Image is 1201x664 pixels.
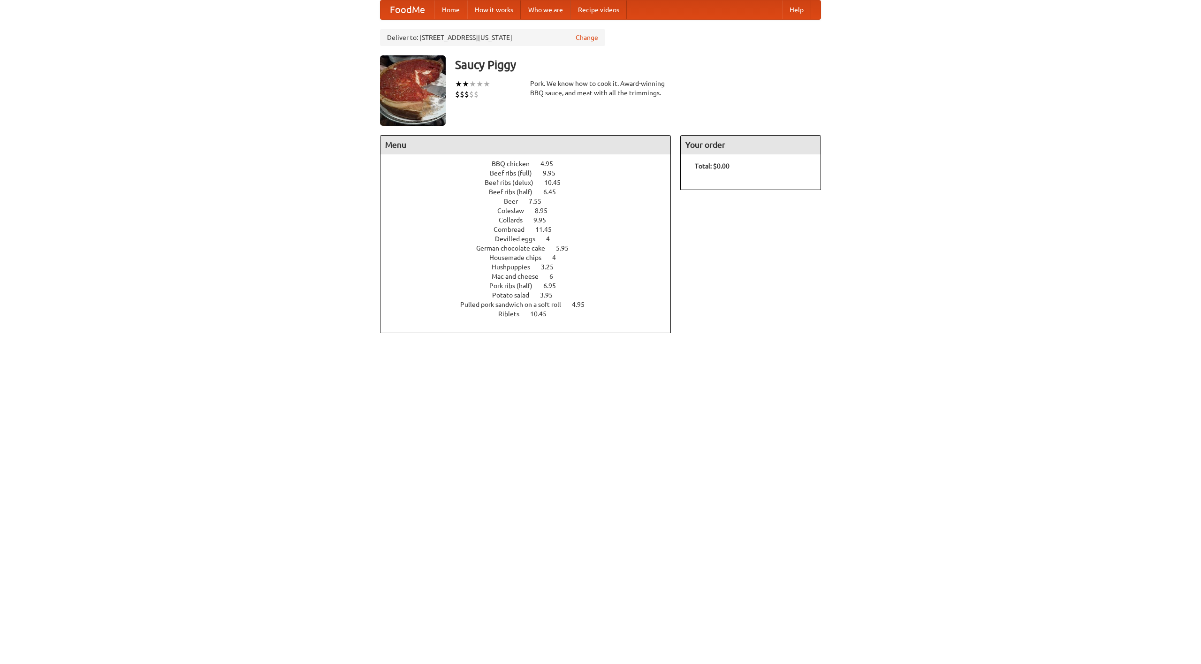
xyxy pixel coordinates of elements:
li: ★ [469,79,476,89]
a: Beef ribs (delux) 10.45 [485,179,578,186]
li: ★ [476,79,483,89]
span: Devilled eggs [495,235,545,243]
span: 6.95 [543,282,565,290]
span: 8.95 [535,207,557,214]
span: Beef ribs (delux) [485,179,543,186]
a: Change [576,33,598,42]
h4: Your order [681,136,821,154]
h3: Saucy Piggy [455,55,821,74]
span: 4.95 [572,301,594,308]
span: Housemade chips [489,254,551,261]
a: Beef ribs (full) 9.95 [490,169,573,177]
a: FoodMe [380,0,434,19]
a: Riblets 10.45 [498,310,564,318]
a: BBQ chicken 4.95 [492,160,570,168]
li: $ [474,89,479,99]
span: 6.45 [543,188,565,196]
a: Coleslaw 8.95 [497,207,565,214]
a: Housemade chips 4 [489,254,573,261]
span: Riblets [498,310,529,318]
span: 5.95 [556,244,578,252]
span: 10.45 [544,179,570,186]
span: 11.45 [535,226,561,233]
a: How it works [467,0,521,19]
a: Mac and cheese 6 [492,273,570,280]
li: $ [455,89,460,99]
div: Deliver to: [STREET_ADDRESS][US_STATE] [380,29,605,46]
span: German chocolate cake [476,244,555,252]
span: Hushpuppies [492,263,540,271]
li: $ [464,89,469,99]
a: Help [782,0,811,19]
span: Cornbread [494,226,534,233]
a: Pulled pork sandwich on a soft roll 4.95 [460,301,602,308]
span: Beer [504,198,527,205]
span: 6 [549,273,562,280]
span: Pulled pork sandwich on a soft roll [460,301,570,308]
span: 4.95 [540,160,562,168]
span: 3.95 [540,291,562,299]
li: ★ [462,79,469,89]
a: Beef ribs (half) 6.45 [489,188,573,196]
a: Potato salad 3.95 [492,291,570,299]
a: Who we are [521,0,570,19]
a: German chocolate cake 5.95 [476,244,586,252]
span: Pork ribs (half) [489,282,542,290]
a: Pork ribs (half) 6.95 [489,282,573,290]
b: Total: $0.00 [695,162,730,170]
span: 4 [552,254,565,261]
span: BBQ chicken [492,160,539,168]
span: Collards [499,216,532,224]
span: 7.55 [529,198,551,205]
span: 3.25 [541,263,563,271]
span: Beef ribs (half) [489,188,542,196]
li: ★ [483,79,490,89]
span: Beef ribs (full) [490,169,541,177]
a: Hushpuppies 3.25 [492,263,571,271]
span: 9.95 [533,216,555,224]
a: Collards 9.95 [499,216,563,224]
li: $ [460,89,464,99]
span: Coleslaw [497,207,533,214]
img: angular.jpg [380,55,446,126]
li: $ [469,89,474,99]
a: Cornbread 11.45 [494,226,569,233]
a: Recipe videos [570,0,627,19]
div: Pork. We know how to cook it. Award-winning BBQ sauce, and meat with all the trimmings. [530,79,671,98]
span: 10.45 [530,310,556,318]
a: Devilled eggs 4 [495,235,567,243]
a: Beer 7.55 [504,198,559,205]
span: 4 [546,235,559,243]
a: Home [434,0,467,19]
li: ★ [455,79,462,89]
span: Mac and cheese [492,273,548,280]
h4: Menu [380,136,670,154]
span: Potato salad [492,291,539,299]
span: 9.95 [543,169,565,177]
